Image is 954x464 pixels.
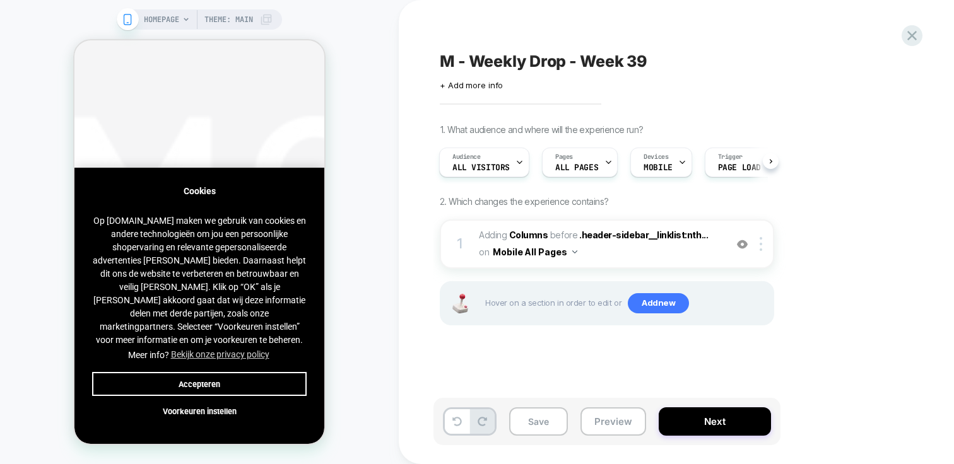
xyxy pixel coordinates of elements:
span: HOMEPAGE [144,9,179,30]
button: Next [659,407,771,436]
span: ALL PAGES [555,163,598,172]
span: Op [DOMAIN_NAME] maken we gebruik van cookies en andere technologieën om jou een persoonlijke sho... [18,174,232,323]
span: BEFORE [550,229,577,240]
span: Pages [555,153,573,161]
span: 1. What audience and where will the experience run? [440,124,643,135]
div: Cookies [18,145,232,156]
span: Add new [628,293,689,313]
img: down arrow [572,250,577,253]
span: + Add more info [440,80,503,90]
b: Columns [509,229,548,240]
span: Theme: MAIN [204,9,253,30]
span: Hover on a section in order to edit or [485,293,767,313]
img: Joystick [447,294,473,313]
button: Preview [580,407,646,436]
span: on [479,244,489,260]
span: Devices [644,153,668,161]
img: close [760,237,762,251]
img: crossed eye [737,239,748,250]
span: Audience [452,153,481,161]
span: All Visitors [452,163,510,172]
span: M - Weekly Drop - Week 39 [440,52,647,71]
div: 1 [454,231,466,257]
button: settings cookies [18,359,232,383]
button: allow cookies [18,332,232,356]
span: Page Load [718,163,761,172]
span: Trigger [718,153,743,161]
button: Save [509,407,568,436]
span: 2. Which changes the experience contains? [440,196,608,207]
span: Adding [479,229,548,240]
span: .header-sidebar__linklist:nth... [579,229,708,240]
span: MOBILE [644,163,672,172]
a: Bekijk onze privacy policy [95,306,197,323]
button: Mobile All Pages [493,243,577,261]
